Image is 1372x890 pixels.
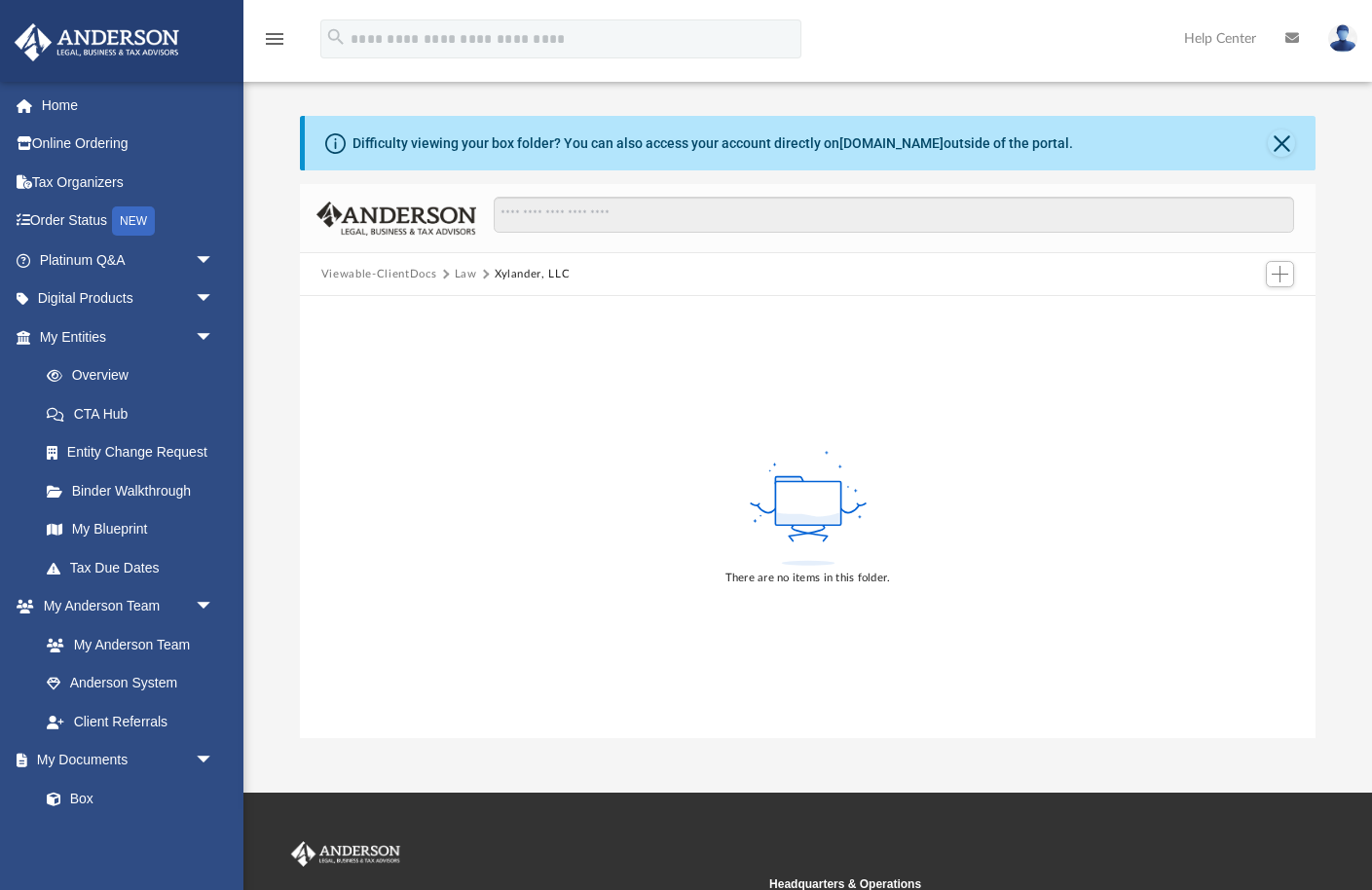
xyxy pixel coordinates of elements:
[495,266,570,283] button: Xylander, LLC
[195,741,234,781] span: arrow_drop_down
[9,23,185,61] img: Anderson Advisors Platinum Portal
[14,587,234,626] a: My Anderson Teamarrow_drop_down
[14,317,243,356] a: My Entitiesarrow_drop_down
[27,664,234,703] a: Anderson System
[14,86,243,125] a: Home
[195,587,234,627] span: arrow_drop_down
[27,779,224,818] a: Box
[14,241,243,279] a: Platinum Q&Aarrow_drop_down
[27,818,234,857] a: Meeting Minutes
[14,163,243,202] a: Tax Organizers
[263,37,286,51] a: menu
[195,317,234,357] span: arrow_drop_down
[27,625,224,664] a: My Anderson Team
[263,27,286,51] i: menu
[839,135,944,151] a: [DOMAIN_NAME]
[27,548,243,587] a: Tax Due Dates
[352,133,1073,154] div: Difficulty viewing your box folder? You can also access your account directly on outside of the p...
[112,206,155,236] div: NEW
[1328,24,1357,53] img: User Pic
[725,570,891,587] div: There are no items in this folder.
[14,125,243,164] a: Online Ordering
[27,702,234,741] a: Client Referrals
[27,356,243,395] a: Overview
[27,510,234,549] a: My Blueprint
[1266,261,1295,288] button: Add
[1268,130,1295,157] button: Close
[14,279,243,318] a: Digital Productsarrow_drop_down
[287,841,404,867] img: Anderson Advisors Platinum Portal
[195,241,234,280] span: arrow_drop_down
[325,26,347,48] i: search
[27,433,243,472] a: Entity Change Request
[27,394,243,433] a: CTA Hub
[455,266,477,283] button: Law
[14,202,243,241] a: Order StatusNEW
[14,741,234,780] a: My Documentsarrow_drop_down
[27,471,243,510] a: Binder Walkthrough
[321,266,436,283] button: Viewable-ClientDocs
[195,279,234,319] span: arrow_drop_down
[494,197,1294,234] input: Search files and folders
